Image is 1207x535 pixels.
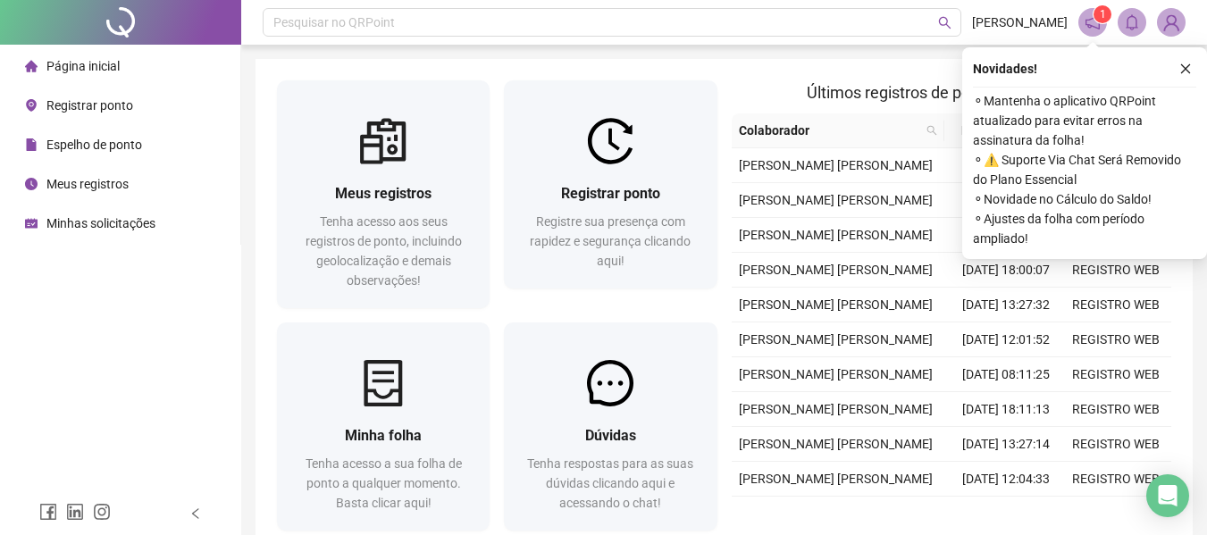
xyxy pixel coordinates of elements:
span: facebook [39,503,57,521]
span: Página inicial [46,59,120,73]
span: Novidades ! [973,59,1037,79]
span: home [25,60,38,72]
span: Minha folha [345,427,422,444]
span: [PERSON_NAME] [PERSON_NAME] [739,472,933,486]
td: [DATE] 18:00:07 [951,253,1061,288]
span: Registrar ponto [561,185,660,202]
span: [PERSON_NAME] [PERSON_NAME] [739,297,933,312]
sup: 1 [1094,5,1111,23]
td: REGISTRO WEB [1061,288,1171,322]
span: Colaborador [739,121,920,140]
td: [DATE] 18:11:13 [951,392,1061,427]
td: REGISTRO WEB [1061,357,1171,392]
span: bell [1124,14,1140,30]
a: Minha folhaTenha acesso a sua folha de ponto a qualquer momento. Basta clicar aqui! [277,322,490,531]
span: search [926,125,937,136]
td: REGISTRO WEB [1061,392,1171,427]
span: [PERSON_NAME] [972,13,1068,32]
span: 1 [1100,8,1106,21]
td: [DATE] 12:00:59 [951,218,1061,253]
span: environment [25,99,38,112]
td: [DATE] 13:27:14 [951,427,1061,462]
a: Meus registrosTenha acesso aos seus registros de ponto, incluindo geolocalização e demais observa... [277,80,490,308]
span: ⚬ Ajustes da folha com período ampliado! [973,209,1196,248]
span: [PERSON_NAME] [PERSON_NAME] [739,193,933,207]
span: Data/Hora [951,121,1029,140]
span: Tenha acesso a sua folha de ponto a qualquer momento. Basta clicar aqui! [306,456,462,510]
a: DúvidasTenha respostas para as suas dúvidas clicando aqui e acessando o chat! [504,322,717,531]
td: [DATE] 08:11:25 [951,357,1061,392]
span: [PERSON_NAME] [PERSON_NAME] [739,437,933,451]
td: REGISTRO WEB [1061,427,1171,462]
td: [DATE] 18:02:16 [951,148,1061,183]
span: clock-circle [25,178,38,190]
span: search [923,117,941,144]
span: file [25,138,38,151]
td: [DATE] 07:57:41 [951,497,1061,531]
span: Espelho de ponto [46,138,142,152]
span: ⚬ Novidade no Cálculo do Saldo! [973,189,1196,209]
a: Registrar pontoRegistre sua presença com rapidez e segurança clicando aqui! [504,80,717,288]
span: Tenha acesso aos seus registros de ponto, incluindo geolocalização e demais observações! [306,214,462,288]
span: Tenha respostas para as suas dúvidas clicando aqui e acessando o chat! [527,456,693,510]
span: Últimos registros de ponto sincronizados [807,83,1095,102]
td: REGISTRO WEB [1061,322,1171,357]
img: 89362 [1158,9,1185,36]
span: close [1179,63,1192,75]
span: search [938,16,951,29]
td: REGISTRO WEB [1061,462,1171,497]
span: notification [1085,14,1101,30]
span: [PERSON_NAME] [PERSON_NAME] [739,263,933,277]
span: [PERSON_NAME] [PERSON_NAME] [739,228,933,242]
th: Data/Hora [944,113,1051,148]
span: [PERSON_NAME] [PERSON_NAME] [739,332,933,347]
td: REGISTRO WEB [1061,497,1171,531]
span: Dúvidas [585,427,636,444]
span: ⚬ ⚠️ Suporte Via Chat Será Removido do Plano Essencial [973,150,1196,189]
span: Meus registros [46,177,129,191]
td: [DATE] 12:04:33 [951,462,1061,497]
span: [PERSON_NAME] [PERSON_NAME] [739,402,933,416]
span: left [189,507,202,520]
div: Open Intercom Messenger [1146,474,1189,517]
td: [DATE] 13:25:25 [951,183,1061,218]
span: ⚬ Mantenha o aplicativo QRPoint atualizado para evitar erros na assinatura da folha! [973,91,1196,150]
span: Registre sua presença com rapidez e segurança clicando aqui! [530,214,691,268]
span: instagram [93,503,111,521]
span: linkedin [66,503,84,521]
span: [PERSON_NAME] [PERSON_NAME] [739,158,933,172]
span: Minhas solicitações [46,216,155,230]
span: schedule [25,217,38,230]
span: [PERSON_NAME] [PERSON_NAME] [739,367,933,381]
td: REGISTRO WEB [1061,253,1171,288]
td: [DATE] 12:01:52 [951,322,1061,357]
td: [DATE] 13:27:32 [951,288,1061,322]
span: Registrar ponto [46,98,133,113]
span: Meus registros [335,185,432,202]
